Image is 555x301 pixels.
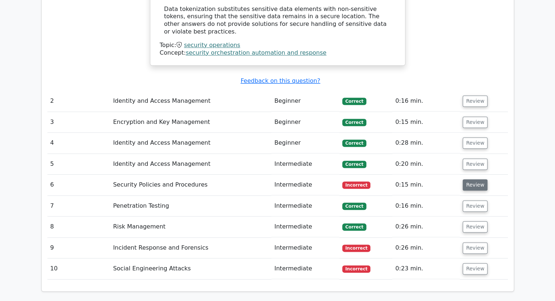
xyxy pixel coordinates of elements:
div: Concept: [160,49,396,57]
span: Incorrect [342,265,370,273]
td: Security Policies and Procedures [110,175,271,195]
span: Correct [342,140,366,147]
button: Review [463,263,487,274]
a: Feedback on this question? [240,77,320,84]
button: Review [463,200,487,212]
td: 0:23 min. [392,258,460,279]
button: Review [463,159,487,170]
td: 2 [47,91,110,112]
td: Social Engineering Attacks [110,258,271,279]
td: Penetration Testing [110,196,271,216]
td: Incident Response and Forensics [110,238,271,258]
a: security operations [184,42,240,48]
span: Correct [342,119,366,126]
td: Identity and Access Management [110,133,271,153]
button: Review [463,221,487,232]
td: 5 [47,154,110,175]
td: Beginner [271,133,339,153]
button: Review [463,179,487,191]
td: 0:26 min. [392,216,460,237]
td: Beginner [271,112,339,133]
td: Intermediate [271,216,339,237]
td: 0:15 min. [392,175,460,195]
span: Correct [342,98,366,105]
td: 9 [47,238,110,258]
td: 8 [47,216,110,237]
td: 4 [47,133,110,153]
span: Incorrect [342,245,370,252]
td: 0:28 min. [392,133,460,153]
button: Review [463,117,487,128]
td: Intermediate [271,196,339,216]
button: Review [463,137,487,149]
span: Incorrect [342,181,370,189]
div: Topic: [160,42,396,49]
td: Intermediate [271,175,339,195]
span: Correct [342,223,366,231]
td: Identity and Access Management [110,154,271,175]
td: 10 [47,258,110,279]
button: Review [463,242,487,254]
td: Identity and Access Management [110,91,271,112]
span: Correct [342,203,366,210]
td: 3 [47,112,110,133]
span: Correct [342,161,366,168]
td: 0:20 min. [392,154,460,175]
td: Risk Management [110,216,271,237]
td: Intermediate [271,154,339,175]
td: Intermediate [271,258,339,279]
td: Beginner [271,91,339,112]
td: 0:16 min. [392,196,460,216]
td: Encryption and Key Management [110,112,271,133]
div: Data tokenization substitutes sensitive data elements with non-sensitive tokens, ensuring that th... [164,5,391,36]
td: 0:15 min. [392,112,460,133]
td: 7 [47,196,110,216]
td: Intermediate [271,238,339,258]
button: Review [463,95,487,107]
td: 0:26 min. [392,238,460,258]
td: 6 [47,175,110,195]
a: security orchestration automation and response [186,49,326,56]
td: 0:16 min. [392,91,460,112]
